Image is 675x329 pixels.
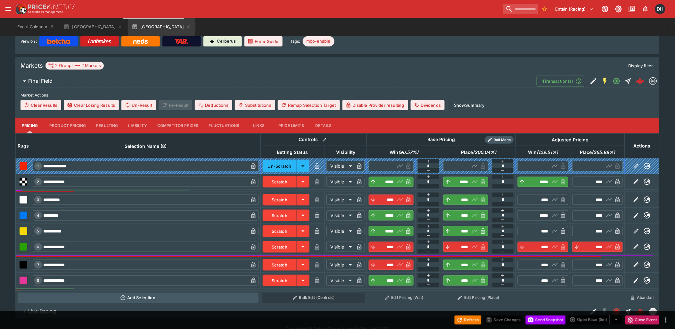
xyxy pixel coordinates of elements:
[244,118,273,133] button: Links
[133,39,148,44] img: Neds
[622,306,634,317] button: Straight
[36,180,41,184] span: 2
[15,75,537,88] button: Final Field
[262,293,365,303] button: Bulk Edit (Controls)
[203,36,242,46] a: Cerberus
[650,78,657,85] img: betmakers
[217,38,236,45] p: Cerberus
[383,148,425,156] span: Win(96.57%)
[235,100,275,110] button: Substitutions
[443,293,514,303] button: Edit Pricing (Place)
[516,133,625,146] th: Adjusted Pricing
[326,260,354,270] div: Visible
[552,4,597,14] button: Select Tenant
[537,148,558,156] em: ( 129.51 %)
[625,61,657,71] button: Display filter
[411,100,445,110] button: Dividends
[260,133,367,146] th: Controls
[634,75,647,88] a: c3614039-2711-46f8-b6cc-809b449917d6
[626,3,638,15] button: Documentation
[270,148,315,156] span: Betting Status
[622,75,634,87] button: Straight
[326,275,354,286] div: Visible
[485,136,514,144] div: Show/hide Price Roll mode configuration.
[21,36,37,46] label: View on :
[121,100,156,110] button: Un-Result
[118,142,174,150] span: Selection Name (8)
[91,118,123,133] button: Resulting
[539,4,550,14] button: No Bookmarks
[573,148,622,156] span: Place(265.98%)
[611,75,622,87] button: Open
[152,118,204,133] button: Competitor Prices
[28,11,63,13] img: Sportsbook Management
[455,316,482,325] button: Refresh
[636,307,645,316] img: logo-cerberus--red.svg
[278,100,340,110] button: Remap Selection Target
[309,118,338,133] button: Details
[326,177,354,187] div: Visible
[599,3,611,15] button: Connected to PK
[526,316,566,325] button: Send Snapshot
[244,36,283,46] a: Form Guide
[491,137,514,143] span: Roll Mode
[636,307,645,316] div: 39b98736-99b9-4944-90e3-a7ff77611fb1
[613,3,624,15] button: Toggle light/dark mode
[47,39,70,44] img: Betcha
[588,75,599,87] button: Edit Detail
[36,245,41,249] span: 6
[263,160,297,172] button: Un-Scratch
[48,62,101,70] div: 2 Groups 2 Markets
[398,148,418,156] em: ( 96.57 %)
[636,77,645,86] div: c3614039-2711-46f8-b6cc-809b449917d6
[60,18,127,36] button: [GEOGRAPHIC_DATA]
[273,118,309,133] button: Price Limits
[625,133,659,158] th: Actions
[655,4,665,14] div: David Howard
[263,241,297,253] button: Scratch
[21,100,61,110] button: Clear Results
[28,78,53,84] h6: Final Field
[450,100,489,110] button: ShowSummary
[195,100,232,110] button: Deductions
[320,136,329,144] button: Bulk edit
[625,316,660,325] button: Close Event
[291,36,300,46] label: Tags:
[636,77,645,86] img: logo-cerberus--red.svg
[263,259,297,271] button: Scratch
[128,18,195,36] button: [GEOGRAPHIC_DATA]
[627,293,657,303] button: Abandon
[326,161,354,171] div: Visible
[14,3,27,15] img: PriceKinetics Logo
[263,176,297,188] button: Scratch
[342,100,408,110] button: Disable Provider resulting
[159,100,192,110] span: Re-Result
[36,198,41,202] span: 3
[503,4,538,14] input: search
[123,118,152,133] button: Liability
[473,148,496,156] em: ( 200.04 %)
[44,118,91,133] button: Product Pricing
[15,118,44,133] button: Pricing
[599,75,611,87] button: SGM Enabled
[204,118,245,133] button: Fluctuations
[599,306,611,317] button: SGM Disabled
[13,18,58,36] button: Event Calendar
[649,77,657,85] div: betmakers
[653,2,667,16] button: David Howard
[21,62,43,69] h5: Markets
[613,77,621,85] svg: Open
[263,194,297,206] button: Scratch
[175,39,188,44] img: TabNZ
[537,76,585,87] button: 11Transaction(s)
[18,293,259,303] button: Add Selection
[588,306,599,317] button: Edit Detail
[64,100,119,110] button: Clear Losing Results
[650,308,657,315] img: liveracing
[329,148,362,156] span: Visibility
[634,305,647,318] a: 39b98736-99b9-4944-90e3-a7ff77611fb1
[16,133,31,158] th: Rugs
[568,315,623,324] div: split button
[611,306,622,317] button: Closed
[263,225,297,237] button: Scratch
